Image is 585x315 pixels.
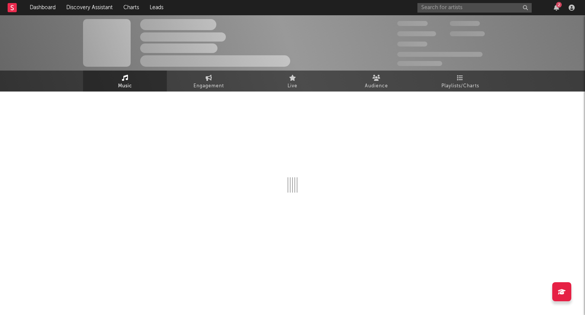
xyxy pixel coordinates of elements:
[118,82,132,91] span: Music
[554,5,559,11] button: 2
[397,31,436,36] span: 50.000.000
[167,71,251,92] a: Engagement
[417,3,532,13] input: Search for artists
[397,42,427,47] span: 100.000
[365,82,388,91] span: Audience
[397,21,428,26] span: 300.000
[193,82,224,91] span: Engagement
[334,71,418,92] a: Audience
[450,31,485,36] span: 1.000.000
[556,2,562,8] div: 2
[397,61,442,66] span: Jump Score: 85.0
[251,71,334,92] a: Live
[83,71,167,92] a: Music
[418,71,502,92] a: Playlists/Charts
[441,82,479,91] span: Playlists/Charts
[397,52,483,57] span: 50.000.000 Monthly Listeners
[288,82,297,91] span: Live
[450,21,480,26] span: 100.000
